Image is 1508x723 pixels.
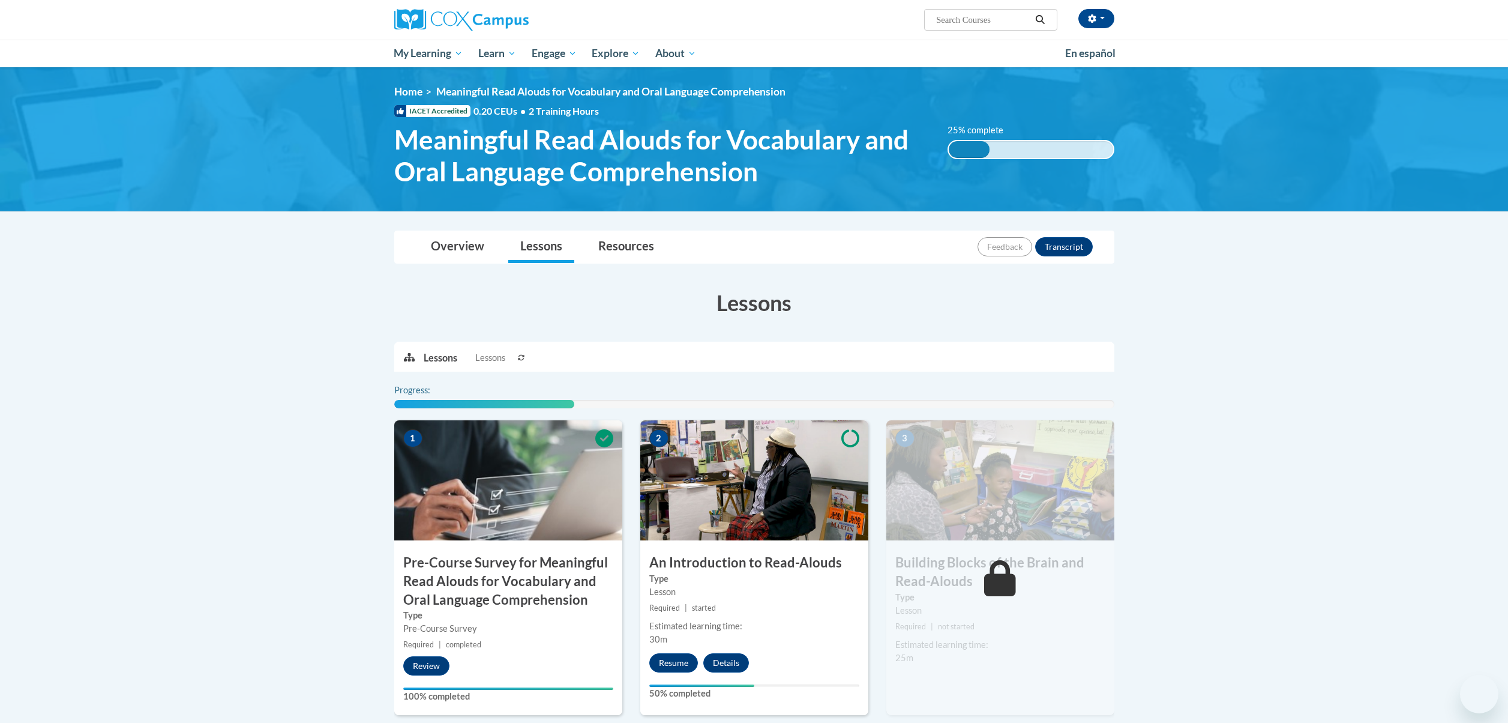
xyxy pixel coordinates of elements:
[529,105,599,116] span: 2 Training Hours
[436,85,786,98] span: Meaningful Read Alouds for Vocabulary and Oral Language Comprehension
[478,46,516,61] span: Learn
[439,640,441,649] span: |
[895,622,926,631] span: Required
[475,351,505,365] span: Lessons
[895,653,913,663] span: 25m
[948,124,1017,137] label: 25% complete
[655,46,696,61] span: About
[1065,47,1116,59] span: En español
[935,13,1031,27] input: Search Courses
[649,572,859,585] label: Type
[532,46,577,61] span: Engage
[403,609,613,622] label: Type
[394,105,470,117] span: IACET Accredited
[649,653,698,673] button: Resume
[649,429,668,447] span: 2
[640,420,868,540] img: Course Image
[524,40,584,67] a: Engage
[470,40,524,67] a: Learn
[1031,13,1049,27] button: Search
[394,46,463,61] span: My Learning
[424,351,457,365] p: Lessons
[403,429,422,447] span: 1
[403,656,449,676] button: Review
[394,9,529,31] img: Cox Campus
[446,640,481,649] span: completed
[1057,41,1123,66] a: En español
[647,40,704,67] a: About
[520,105,526,116] span: •
[938,622,975,631] span: not started
[1460,675,1498,713] iframe: Button to launch messaging window
[403,690,613,703] label: 100% completed
[419,231,496,263] a: Overview
[649,585,859,599] div: Lesson
[394,288,1114,318] h3: Lessons
[508,231,574,263] a: Lessons
[895,591,1105,604] label: Type
[394,9,622,31] a: Cox Campus
[584,40,647,67] a: Explore
[394,85,422,98] a: Home
[703,653,749,673] button: Details
[649,634,667,644] span: 30m
[649,620,859,633] div: Estimated learning time:
[1035,237,1093,256] button: Transcript
[1078,9,1114,28] button: Account Settings
[886,420,1114,540] img: Course Image
[978,237,1032,256] button: Feedback
[692,604,716,613] span: started
[895,429,915,447] span: 3
[592,46,640,61] span: Explore
[394,420,622,540] img: Course Image
[403,622,613,635] div: Pre-Course Survey
[473,104,529,118] span: 0.20 CEUs
[586,231,666,263] a: Resources
[403,640,434,649] span: Required
[949,141,990,158] div: 25% complete
[394,384,463,397] label: Progress:
[649,687,859,700] label: 50% completed
[394,124,930,187] span: Meaningful Read Alouds for Vocabulary and Oral Language Comprehension
[649,604,680,613] span: Required
[886,554,1114,591] h3: Building Blocks of the Brain and Read-Alouds
[895,604,1105,617] div: Lesson
[386,40,471,67] a: My Learning
[931,622,933,631] span: |
[649,685,754,687] div: Your progress
[394,554,622,609] h3: Pre-Course Survey for Meaningful Read Alouds for Vocabulary and Oral Language Comprehension
[403,688,613,690] div: Your progress
[895,638,1105,652] div: Estimated learning time:
[640,554,868,572] h3: An Introduction to Read-Alouds
[685,604,687,613] span: |
[376,40,1132,67] div: Main menu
